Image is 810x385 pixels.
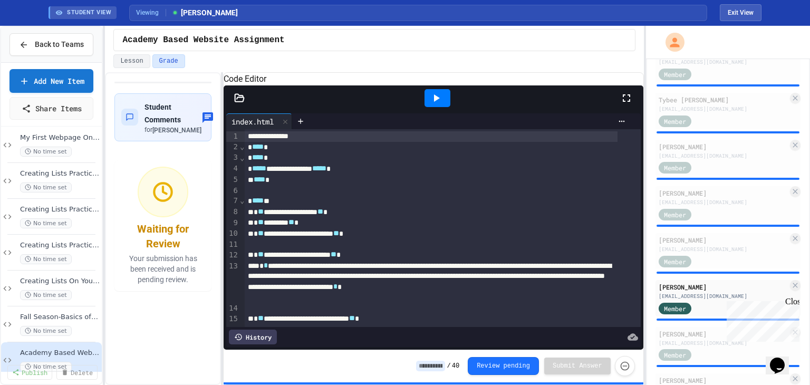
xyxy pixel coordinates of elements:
div: 4 [226,163,239,175]
span: Member [664,304,686,313]
span: Back to Teams [35,39,84,50]
button: Review pending [468,357,539,375]
iframe: chat widget [766,343,799,374]
span: Fold line [239,196,245,205]
span: No time set [20,254,72,264]
div: index.html [226,113,292,129]
p: Your submission has been received and is pending review. [121,253,205,285]
div: 14 [226,303,239,314]
div: [EMAIL_ADDRESS][DOMAIN_NAME] [659,292,788,300]
div: Chat with us now!Close [4,4,73,67]
div: 13 [226,261,239,304]
a: Publish [7,365,52,380]
button: Exit student view [720,4,761,21]
div: [PERSON_NAME] [659,376,788,385]
span: No time set [20,218,72,228]
span: Academy Based Website Assignment [122,34,284,46]
a: Add New Item [9,69,93,93]
div: 9 [226,218,239,229]
span: No time set [20,362,72,372]
button: Lesson [113,54,150,68]
div: My Account [654,30,687,54]
span: STUDENT VIEW [67,8,111,17]
div: 16 [226,325,239,368]
span: Fall Season-Basics of HTML Web Page Assignment [20,313,100,322]
div: 6 [226,186,239,196]
span: Member [664,163,686,172]
h6: Code Editor [224,73,643,85]
div: 8 [226,207,239,218]
span: Academy Based Website Assignment [20,349,100,358]
div: for [144,126,201,134]
span: No time set [20,290,72,300]
div: Waiting for Review [121,222,205,251]
button: Submit Answer [544,358,611,374]
span: Member [664,210,686,219]
div: [EMAIL_ADDRESS][DOMAIN_NAME] [659,198,788,206]
button: Back to Teams [9,33,93,56]
div: [EMAIL_ADDRESS][DOMAIN_NAME] [659,339,788,347]
span: Creating Lists Practice Assignment 3 [20,241,100,250]
span: [PERSON_NAME] [152,127,201,134]
span: Creating Lists Practice Assignment 2 [20,205,100,214]
div: 5 [226,175,239,186]
div: [EMAIL_ADDRESS][DOMAIN_NAME] [659,152,788,160]
div: [EMAIL_ADDRESS][DOMAIN_NAME] [659,245,788,253]
span: Member [664,117,686,126]
span: No time set [20,182,72,192]
span: No time set [20,326,72,336]
button: Force resubmission of student's answer (Admin only) [615,356,635,376]
div: 7 [226,196,239,207]
a: Share Items [9,97,93,120]
span: No time set [20,147,72,157]
div: 2 [226,142,239,153]
div: 1 [226,131,239,142]
div: [EMAIL_ADDRESS][DOMAIN_NAME] [659,58,788,66]
div: [PERSON_NAME] [659,235,788,245]
button: Grade [152,54,185,68]
div: Tybee [PERSON_NAME] [659,95,788,104]
span: My First Webpage On Your Own Assignment [20,133,100,142]
div: [EMAIL_ADDRESS][DOMAIN_NAME] [659,105,788,113]
span: / [447,362,451,370]
span: Viewing [136,8,166,17]
span: 40 [452,362,459,370]
iframe: chat widget [722,297,799,342]
span: Fold line [239,153,245,162]
div: 11 [226,239,239,250]
div: 12 [226,250,239,261]
span: Submit Answer [553,362,602,370]
span: Creating Lists Practice Assignment 1 [20,169,100,178]
span: Member [664,70,686,79]
div: [PERSON_NAME] [659,329,788,339]
div: [PERSON_NAME] [659,282,788,292]
div: 10 [226,228,239,239]
div: 3 [226,152,239,163]
div: [PERSON_NAME] [659,188,788,198]
div: 15 [226,314,239,325]
span: Member [664,350,686,360]
span: Creating Lists On Your Own Assignment [20,277,100,286]
div: [PERSON_NAME] [659,142,788,151]
span: [PERSON_NAME] [171,7,238,18]
span: Student Comments [144,103,181,124]
span: Fold line [239,142,245,151]
span: Member [664,257,686,266]
a: Delete [56,365,98,380]
div: History [229,330,277,344]
div: index.html [226,116,279,127]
